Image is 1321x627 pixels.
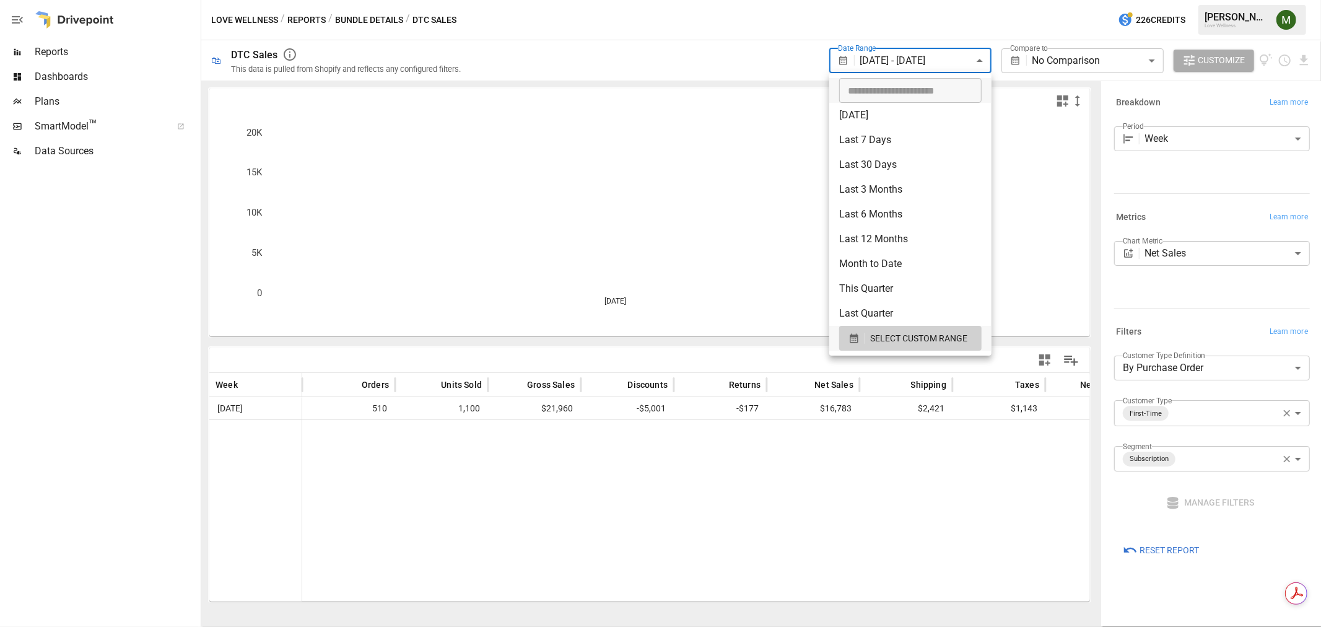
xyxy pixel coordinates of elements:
[829,103,992,128] li: [DATE]
[829,177,992,202] li: Last 3 Months
[829,227,992,252] li: Last 12 Months
[829,252,992,276] li: Month to Date
[870,331,967,346] span: SELECT CUSTOM RANGE
[829,202,992,227] li: Last 6 Months
[829,301,992,326] li: Last Quarter
[829,128,992,152] li: Last 7 Days
[829,152,992,177] li: Last 30 Days
[829,276,992,301] li: This Quarter
[839,326,982,351] button: SELECT CUSTOM RANGE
